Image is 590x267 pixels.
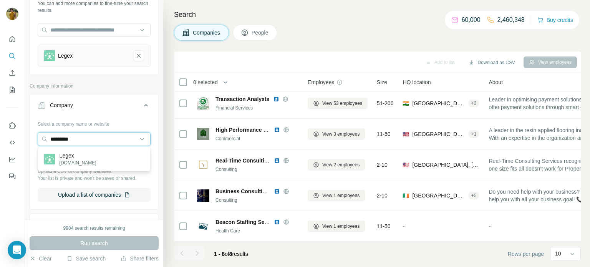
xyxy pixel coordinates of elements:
button: My lists [6,83,18,97]
img: Legex-logo [44,50,55,61]
button: Company [30,96,158,118]
button: Save search [66,255,106,262]
button: Clear [30,255,51,262]
img: LinkedIn logo [274,188,280,194]
img: LinkedIn logo [274,158,280,164]
span: 8 [229,251,232,257]
span: Business Consulting Hub [215,188,281,194]
span: 51-200 [377,100,394,107]
button: View 3 employees [308,128,365,140]
span: 2-10 [377,161,388,169]
img: Logo of Business Consulting Hub [197,189,209,202]
button: Search [6,49,18,63]
span: Transaction Analysts [215,95,269,103]
span: Size [377,78,387,86]
button: View 1 employees [308,190,365,201]
span: of [225,251,229,257]
img: Logo of Beacon Staffing Services [197,220,209,232]
div: Commercial [215,135,298,142]
span: Real-Time Consulting Services [215,158,294,164]
span: Employees [308,78,334,86]
span: HQ location [403,78,431,86]
span: 🇺🇸 [403,130,409,138]
span: View 53 employees [322,100,362,107]
button: View 53 employees [308,98,368,109]
button: Quick start [6,32,18,46]
img: Logo of Transaction Analysts [197,97,209,109]
span: 11-50 [377,222,391,230]
span: View 1 employees [322,223,360,230]
span: 1 - 8 [214,251,225,257]
img: LinkedIn logo [274,127,280,133]
span: [GEOGRAPHIC_DATA], [GEOGRAPHIC_DATA], [GEOGRAPHIC_DATA] [412,192,465,199]
div: Consulting [215,197,298,204]
img: Logo of High Performance Systems [197,128,209,140]
button: Legex-remove-button [133,50,144,61]
h4: Search [174,9,581,20]
button: View 1 employees [308,221,365,232]
button: Download as CSV [463,57,520,68]
img: LinkedIn logo [273,96,279,102]
span: - [489,223,491,229]
span: 0 selected [193,78,218,86]
div: Financial Services [215,104,298,111]
span: View 1 employees [322,192,360,199]
button: Feedback [6,169,18,183]
span: Companies [193,29,221,36]
button: Share filters [121,255,159,262]
img: LinkedIn logo [274,219,280,225]
button: Upload a list of companies [38,188,151,202]
button: Industry [30,216,158,234]
p: 60,000 [462,15,481,25]
span: results [214,251,248,257]
span: - [403,223,404,229]
span: View 2 employees [322,161,360,168]
div: Consulting [215,166,298,173]
span: High Performance Systems [215,127,285,133]
span: About [489,78,503,86]
span: 🇮🇳 [403,100,409,107]
img: Logo of Real-Time Consulting Services [197,159,209,171]
p: 10 [555,250,561,257]
div: 9984 search results remaining [63,225,125,232]
span: [GEOGRAPHIC_DATA], [GEOGRAPHIC_DATA] [412,100,465,107]
span: View 3 employees [322,131,360,138]
div: Legex [58,52,73,60]
span: 2-10 [377,192,388,199]
span: Rows per page [508,250,544,258]
span: 🇮🇪 [403,192,409,199]
span: 11-50 [377,130,391,138]
p: [DOMAIN_NAME] [60,159,96,166]
button: View 2 employees [308,159,365,171]
p: 2,460,348 [497,15,525,25]
div: Company [50,101,73,109]
button: Enrich CSV [6,66,18,80]
button: Buy credits [537,15,573,25]
div: + 5 [468,192,480,199]
button: Use Surfe API [6,136,18,149]
div: Select a company name or website [38,118,151,128]
span: People [252,29,269,36]
img: Legex [44,154,55,164]
span: [GEOGRAPHIC_DATA], [US_STATE] [412,130,465,138]
div: + 3 [468,100,480,107]
div: Health Care [215,227,298,234]
img: Avatar [6,8,18,20]
p: Your list is private and won't be saved or shared. [38,175,151,182]
button: Use Surfe on LinkedIn [6,119,18,133]
span: 🇺🇸 [403,161,409,169]
div: + 1 [468,131,480,138]
button: Dashboard [6,153,18,166]
p: Legex [60,152,96,159]
span: [GEOGRAPHIC_DATA], [US_STATE] [412,161,479,169]
span: Beacon Staffing Services [215,219,280,225]
div: Open Intercom Messenger [8,241,26,259]
p: Company information [30,83,159,90]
